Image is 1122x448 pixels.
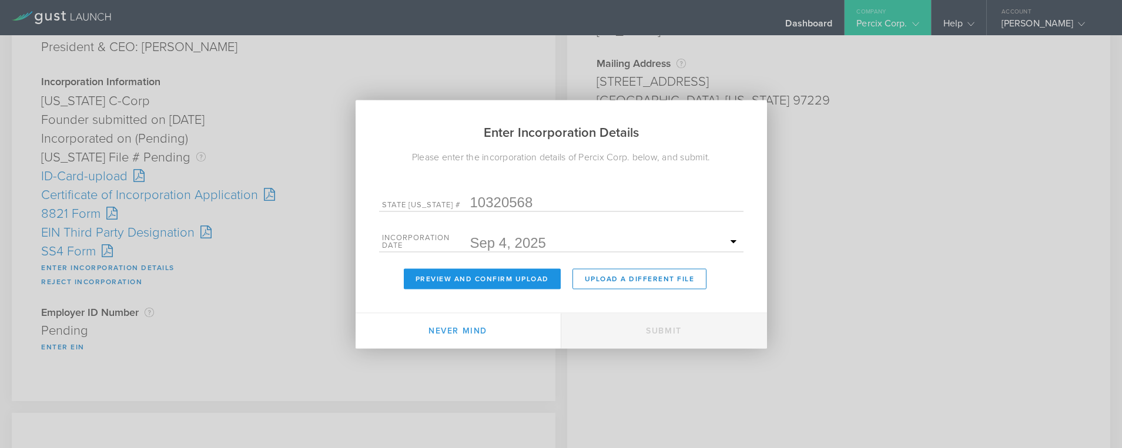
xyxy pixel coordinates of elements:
[561,313,767,348] button: Submit
[356,100,767,150] h2: Enter Incorporation Details
[1063,392,1122,448] iframe: Chat Widget
[470,193,741,211] input: Required
[356,313,561,348] button: Never mind
[382,234,470,251] label: Incorporation Date
[356,150,767,164] div: Please enter the incorporation details of Percix Corp. below, and submit.
[470,234,741,251] input: Required
[382,201,470,211] label: State [US_STATE] #
[404,268,561,289] button: Preview and Confirm Upload
[572,268,707,289] button: Upload a different File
